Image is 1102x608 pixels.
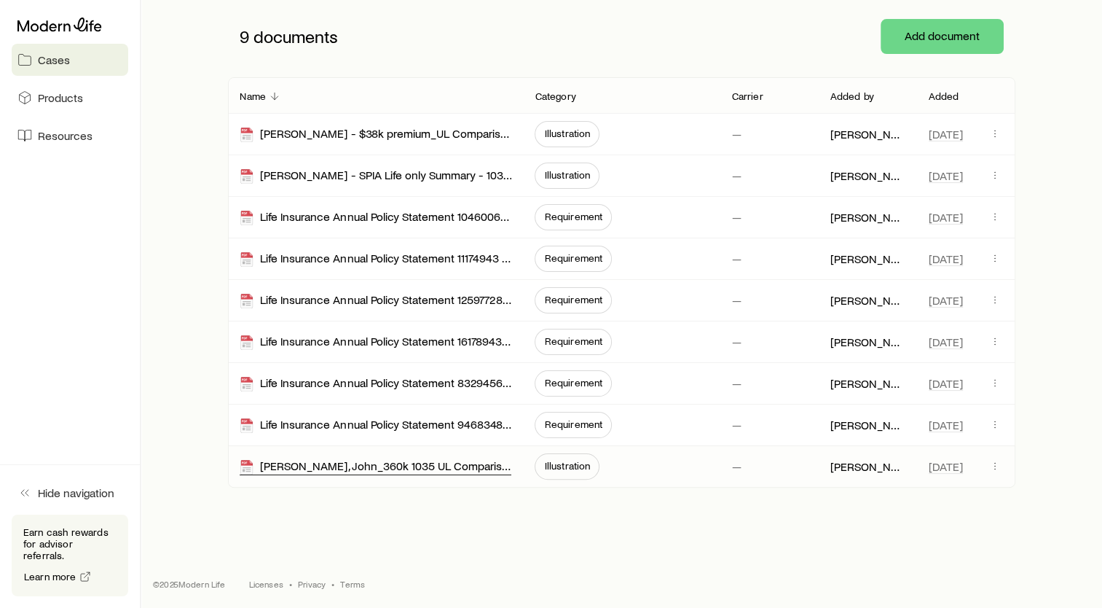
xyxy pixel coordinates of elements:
[830,127,905,141] p: [PERSON_NAME]
[38,486,114,500] span: Hide navigation
[544,294,602,305] span: Requirement
[12,44,128,76] a: Cases
[830,168,905,183] p: [PERSON_NAME]
[544,335,602,347] span: Requirement
[830,210,905,225] p: [PERSON_NAME]
[830,90,874,102] p: Added by
[830,418,905,432] p: [PERSON_NAME]
[12,515,128,596] div: Earn cash rewards for advisor referrals.Learn more
[289,578,292,590] span: •
[38,128,93,143] span: Resources
[929,418,963,432] span: [DATE]
[732,90,763,102] p: Carrier
[240,375,511,392] div: Life Insurance Annual Policy Statement 8329456 (2)
[732,168,741,183] p: —
[544,418,602,430] span: Requirement
[331,578,334,590] span: •
[732,293,741,308] p: —
[535,90,575,102] p: Category
[732,210,741,225] p: —
[12,477,128,509] button: Hide navigation
[929,90,959,102] p: Added
[544,252,602,264] span: Requirement
[929,293,963,308] span: [DATE]
[881,19,1004,54] button: Add document
[240,209,511,226] div: Life Insurance Annual Policy Statement 10460063 (2)
[929,376,963,391] span: [DATE]
[240,26,249,47] span: 9
[830,252,905,266] p: [PERSON_NAME]
[732,127,741,141] p: —
[298,578,326,590] a: Privacy
[732,459,741,474] p: —
[240,292,511,309] div: Life Insurance Annual Policy Statement 12597728 (2)
[12,120,128,152] a: Resources
[253,26,338,47] span: documents
[153,578,226,590] p: © 2025 Modern Life
[732,252,741,266] p: —
[240,459,511,475] div: [PERSON_NAME], John_360k 1035 UL Comparison
[830,335,905,349] p: [PERSON_NAME]
[732,335,741,349] p: —
[240,168,511,184] div: [PERSON_NAME] - SPIA Life only Summary - 1035 - 360K
[12,82,128,114] a: Products
[240,90,266,102] p: Name
[830,459,905,474] p: [PERSON_NAME]
[929,168,963,183] span: [DATE]
[240,334,511,351] div: Life Insurance Annual Policy Statement 16178943 (2)
[544,169,590,181] span: Illustration
[929,335,963,349] span: [DATE]
[544,128,590,139] span: Illustration
[929,252,963,266] span: [DATE]
[24,572,76,582] span: Learn more
[240,417,511,434] div: Life Insurance Annual Policy Statement 9468348 (2)
[240,251,511,268] div: Life Insurance Annual Policy Statement 11174943 (2)
[830,293,905,308] p: [PERSON_NAME]
[929,127,963,141] span: [DATE]
[732,376,741,391] p: —
[249,578,283,590] a: Licenses
[340,578,365,590] a: Terms
[732,418,741,432] p: —
[544,211,602,222] span: Requirement
[23,526,117,561] p: Earn cash rewards for advisor referrals.
[544,460,590,472] span: Illustration
[38,52,70,67] span: Cases
[240,126,511,143] div: [PERSON_NAME] - $38k premium_UL Comparison
[830,376,905,391] p: [PERSON_NAME]
[929,459,963,474] span: [DATE]
[929,210,963,225] span: [DATE]
[544,377,602,389] span: Requirement
[38,90,83,105] span: Products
